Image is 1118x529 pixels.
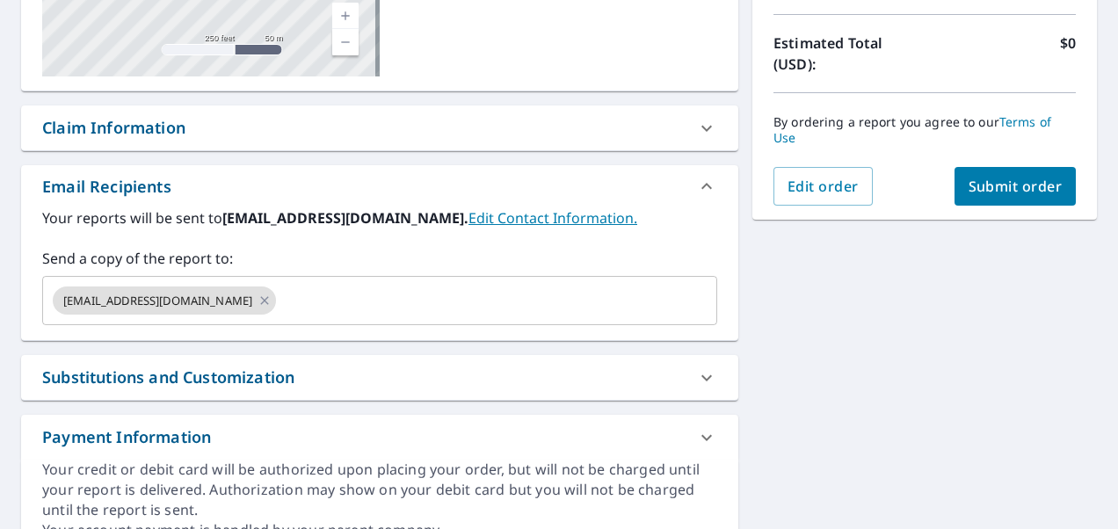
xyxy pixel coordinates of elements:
[21,105,738,150] div: Claim Information
[42,207,717,228] label: Your reports will be sent to
[222,208,468,228] b: [EMAIL_ADDRESS][DOMAIN_NAME].
[773,33,925,75] p: Estimated Total (USD):
[1060,33,1076,75] p: $0
[468,208,637,228] a: EditContactInfo
[332,29,359,55] a: Current Level 17, Zoom Out
[42,175,171,199] div: Email Recipients
[21,415,738,460] div: Payment Information
[21,355,738,400] div: Substitutions and Customization
[42,366,294,389] div: Substitutions and Customization
[788,177,859,196] span: Edit order
[969,177,1063,196] span: Submit order
[773,167,873,206] button: Edit order
[53,286,276,315] div: [EMAIL_ADDRESS][DOMAIN_NAME]
[42,425,211,449] div: Payment Information
[21,165,738,207] div: Email Recipients
[773,113,1051,146] a: Terms of Use
[42,460,717,520] div: Your credit or debit card will be authorized upon placing your order, but will not be charged unt...
[42,116,185,140] div: Claim Information
[42,248,717,269] label: Send a copy of the report to:
[53,293,263,309] span: [EMAIL_ADDRESS][DOMAIN_NAME]
[332,3,359,29] a: Current Level 17, Zoom In
[955,167,1077,206] button: Submit order
[773,114,1076,146] p: By ordering a report you agree to our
